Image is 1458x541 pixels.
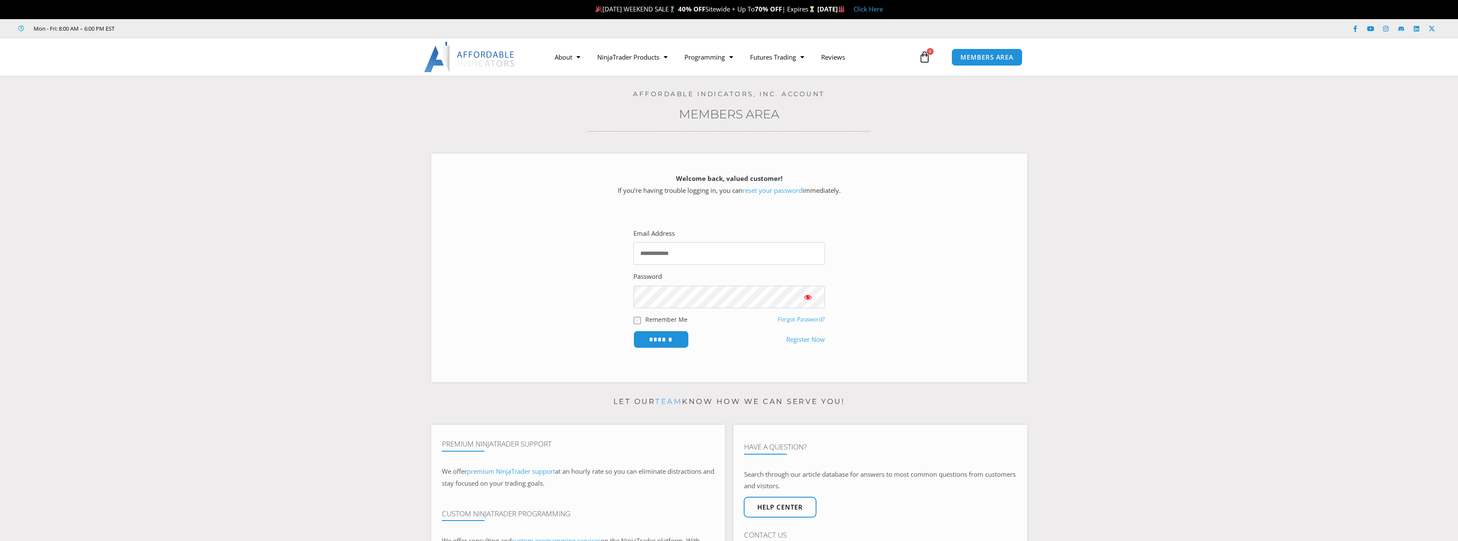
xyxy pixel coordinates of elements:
[633,90,825,98] a: Affordable Indicators, Inc. Account
[442,440,714,448] h4: Premium NinjaTrader Support
[742,47,813,67] a: Futures Trading
[679,107,779,121] a: Members Area
[778,315,825,323] a: Forgot Password?
[593,5,817,13] span: [DATE] WEEKEND SALE Sitewide + Up To | Expires
[678,5,705,13] strong: 40% OFF
[676,47,742,67] a: Programming
[960,54,1014,60] span: MEMBERS AREA
[906,45,943,69] a: 0
[633,228,675,240] label: Email Address
[676,174,782,183] strong: Welcome back, valued customer!
[431,395,1027,409] p: Let our know how we can serve you!
[744,469,1017,492] p: Search through our article database for answers to most common questions from customers and visit...
[32,23,115,34] span: Mon - Fri: 8:00 AM – 6:00 PM EST
[442,510,714,518] h4: Custom NinjaTrader Programming
[744,497,816,518] a: Help center
[633,271,662,283] label: Password
[813,47,854,67] a: Reviews
[744,531,1017,539] h4: Contact Us
[446,173,1012,197] p: If you’re having trouble logging in, you can immediately.
[854,5,883,13] a: Click Here
[655,397,682,406] a: team
[951,49,1023,66] a: MEMBERS AREA
[442,467,714,487] span: at an hourly rate so you can eliminate distractions and stay focused on your trading goals.
[589,47,676,67] a: NinjaTrader Products
[838,6,845,12] img: 🏭
[546,47,589,67] a: About
[757,504,803,510] span: Help center
[645,315,687,324] label: Remember Me
[669,6,676,12] img: 🏌️‍♂️
[786,334,825,346] a: Register Now
[742,186,802,195] a: reset your password
[442,467,467,475] span: We offer
[467,467,555,475] a: premium NinjaTrader support
[424,42,516,72] img: LogoAI | Affordable Indicators – NinjaTrader
[927,48,934,55] span: 0
[817,5,845,13] strong: [DATE]
[546,47,917,67] nav: Menu
[755,5,782,13] strong: 70% OFF
[791,286,825,308] button: Show password
[126,24,254,33] iframe: Customer reviews powered by Trustpilot
[744,443,1017,451] h4: Have A Question?
[809,6,815,12] img: ⌛
[596,6,602,12] img: 🎉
